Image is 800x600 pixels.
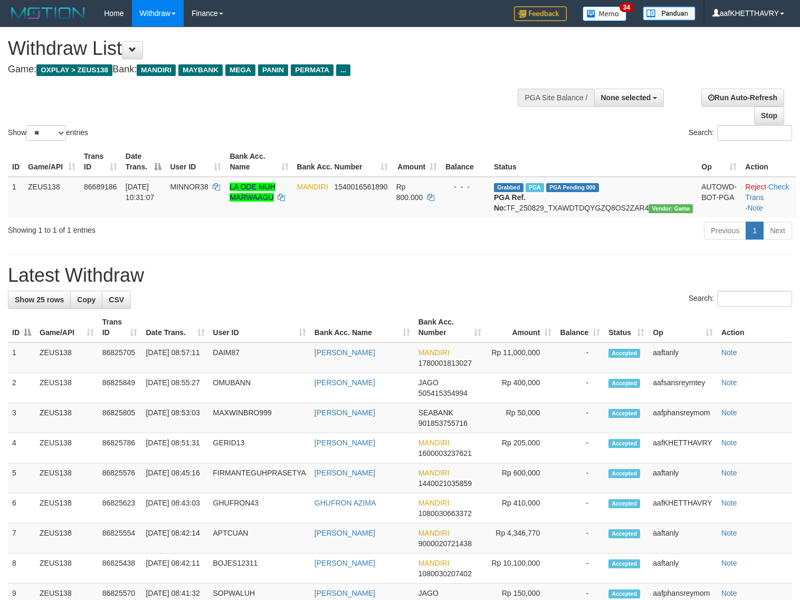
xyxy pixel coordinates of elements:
td: aafKHETTHAVRY [649,493,717,523]
td: - [556,373,604,403]
span: SEABANK [418,408,453,417]
td: 86825554 [98,523,142,554]
span: Accepted [608,589,640,598]
label: Search: [689,291,792,307]
h1: Latest Withdraw [8,265,792,286]
td: - [556,433,604,463]
span: 34 [620,3,634,12]
th: ID: activate to sort column descending [8,312,35,342]
span: 86689186 [84,183,117,191]
td: aaftanly [649,342,717,373]
span: MINNOR38 [170,183,208,191]
a: Reject [745,183,766,191]
th: Op: activate to sort column ascending [649,312,717,342]
span: Copy [77,296,96,304]
td: aafsansreymtey [649,373,717,403]
td: [DATE] 08:43:03 [141,493,208,523]
td: ZEUS138 [24,177,80,217]
a: [PERSON_NAME] [315,529,375,537]
span: MANDIRI [418,529,450,537]
th: Action [717,312,792,342]
td: - [556,493,604,523]
label: Search: [689,125,792,141]
td: Rp 205,000 [485,433,556,463]
td: [DATE] 08:42:11 [141,554,208,584]
td: 86825805 [98,403,142,433]
td: 86825786 [98,433,142,463]
th: Op: activate to sort column ascending [697,147,741,177]
span: Copy 1540016561890 to clipboard [334,183,387,191]
td: 86825849 [98,373,142,403]
td: 1 [8,177,24,217]
label: Show entries [8,125,88,141]
a: Note [721,439,737,447]
a: Note [721,378,737,387]
span: None selected [601,93,651,102]
span: Vendor URL: https://trx31.1velocity.biz [649,204,693,213]
div: - - - [445,182,485,192]
td: GHUFRON43 [209,493,310,523]
select: Showentries [26,125,66,141]
h4: Game: Bank: [8,64,523,75]
td: MAXWINBRO999 [209,403,310,433]
span: MAYBANK [178,64,223,76]
input: Search: [717,125,792,141]
a: [PERSON_NAME] [315,408,375,417]
th: Game/API: activate to sort column ascending [24,147,80,177]
a: Note [721,499,737,507]
th: Action [741,147,796,177]
a: Run Auto-Refresh [701,89,784,107]
td: ZEUS138 [35,373,98,403]
td: - [556,342,604,373]
td: aafKHETTHAVRY [649,433,717,463]
span: ... [336,64,350,76]
th: Amount: activate to sort column ascending [392,147,441,177]
a: GHUFRON AZIMA [315,499,376,507]
td: 3 [8,403,35,433]
td: BOJES12311 [209,554,310,584]
td: Rp 400,000 [485,373,556,403]
td: ZEUS138 [35,463,98,493]
a: Previous [704,222,746,240]
span: Accepted [608,379,640,388]
span: MEGA [225,64,255,76]
th: Bank Acc. Name: activate to sort column ascending [225,147,292,177]
td: OMUBANN [209,373,310,403]
span: Copy 1780001813027 to clipboard [418,359,472,367]
td: - [556,523,604,554]
div: PGA Site Balance / [518,89,594,107]
td: - [556,463,604,493]
td: ZEUS138 [35,403,98,433]
a: Check Trans [745,183,789,202]
a: 1 [746,222,764,240]
th: User ID: activate to sort column ascending [209,312,310,342]
a: Show 25 rows [8,291,71,309]
th: Status [490,147,697,177]
th: Amount: activate to sort column ascending [485,312,556,342]
span: Accepted [608,499,640,508]
td: 1 [8,342,35,373]
th: Bank Acc. Number: activate to sort column ascending [293,147,392,177]
span: JAGO [418,378,439,387]
a: [PERSON_NAME] [315,378,375,387]
span: Copy 901853755716 to clipboard [418,419,468,427]
span: Accepted [608,529,640,538]
th: Date Trans.: activate to sort column descending [121,147,166,177]
a: Note [721,469,737,477]
td: ZEUS138 [35,493,98,523]
input: Search: [717,291,792,307]
th: User ID: activate to sort column ascending [166,147,225,177]
a: [PERSON_NAME] [315,559,375,567]
span: PANIN [258,64,288,76]
span: Copy 1080030663372 to clipboard [418,509,472,518]
th: Status: activate to sort column ascending [604,312,649,342]
td: aaftanly [649,523,717,554]
a: [PERSON_NAME] [315,469,375,477]
span: Accepted [608,409,640,418]
td: AUTOWD-BOT-PGA [697,177,741,217]
span: Accepted [608,349,640,358]
span: Marked by aafkaynarin [526,183,544,192]
td: TF_250829_TXAWDTDQYGZQ8OS2ZAR4 [490,177,697,217]
td: 8 [8,554,35,584]
span: [DATE] 10:31:07 [126,183,155,202]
